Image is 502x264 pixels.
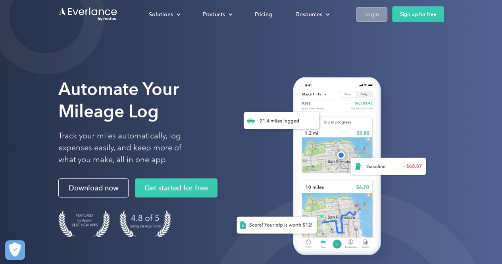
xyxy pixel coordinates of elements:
a: Login [356,7,387,22]
div: Solutions [149,10,173,19]
a: Sign up for free [392,6,444,22]
div: Pricing [255,10,272,19]
div: Resources [296,10,322,19]
div: Resources [288,8,336,21]
strong: Automate Your Mileage Log [58,78,179,121]
a: Pricing [247,8,280,21]
p: Track your miles automatically, log expenses easily, and keep more of what you make, all in one app [58,130,200,166]
div: Products [203,10,225,19]
div: Solutions [141,8,187,21]
a: Go to homepage [58,7,118,22]
button: Cookies Settings [5,240,25,260]
img: 4.9 out of 5 stars on the app store [119,210,171,237]
a: Download now [58,179,129,198]
img: Badge for Featured by Apple Best New Apps [58,210,110,237]
a: Get started for free [135,179,217,198]
div: Products [195,8,239,21]
div: Login [364,10,379,19]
